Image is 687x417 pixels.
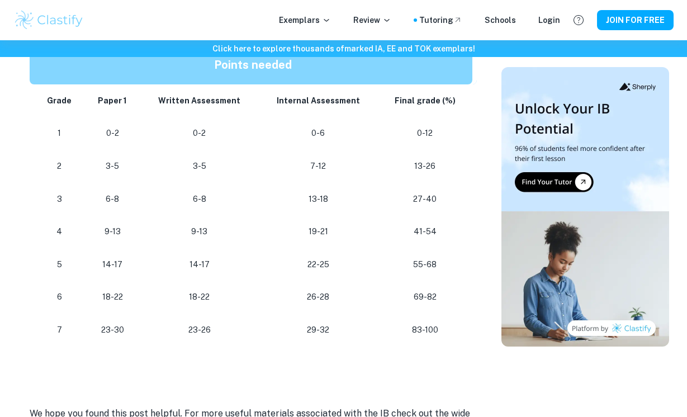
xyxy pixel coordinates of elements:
[569,11,588,30] button: Help and Feedback
[268,192,369,207] p: 13-18
[43,192,76,207] p: 3
[387,290,463,305] p: 69-82
[387,224,463,239] p: 41-54
[387,323,463,338] p: 83-100
[98,96,127,105] strong: Paper 1
[268,224,369,239] p: 19-21
[149,257,250,272] p: 14-17
[395,96,456,105] strong: Final grade (%)
[279,14,331,26] p: Exemplars
[149,323,250,338] p: 23-26
[597,10,674,30] button: JOIN FOR FREE
[268,290,369,305] p: 26-28
[94,192,131,207] p: 6-8
[94,224,131,239] p: 9-13
[158,96,240,105] strong: Written Assessment
[387,192,463,207] p: 27-40
[149,126,250,141] p: 0-2
[149,224,250,239] p: 9-13
[43,257,76,272] p: 5
[353,14,391,26] p: Review
[94,159,131,174] p: 3-5
[268,126,369,141] p: 0-6
[43,159,76,174] p: 2
[149,192,250,207] p: 6-8
[43,126,76,141] p: 1
[387,257,463,272] p: 55-68
[149,290,250,305] p: 18-22
[485,14,516,26] a: Schools
[214,58,292,72] strong: Points needed
[94,290,131,305] p: 18-22
[268,323,369,338] p: 29-32
[387,126,463,141] p: 0-12
[47,96,72,105] strong: Grade
[268,257,369,272] p: 22-25
[268,159,369,174] p: 7-12
[419,14,462,26] a: Tutoring
[94,126,131,141] p: 0-2
[13,9,84,31] img: Clastify logo
[149,159,250,174] p: 3-5
[387,159,463,174] p: 13-26
[43,323,76,338] p: 7
[94,323,131,338] p: 23-30
[43,224,76,239] p: 4
[43,290,76,305] p: 6
[277,96,360,105] strong: Internal Assessment
[538,14,560,26] a: Login
[94,257,131,272] p: 14-17
[2,42,685,55] h6: Click here to explore thousands of marked IA, EE and TOK exemplars !
[501,67,669,347] img: Thumbnail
